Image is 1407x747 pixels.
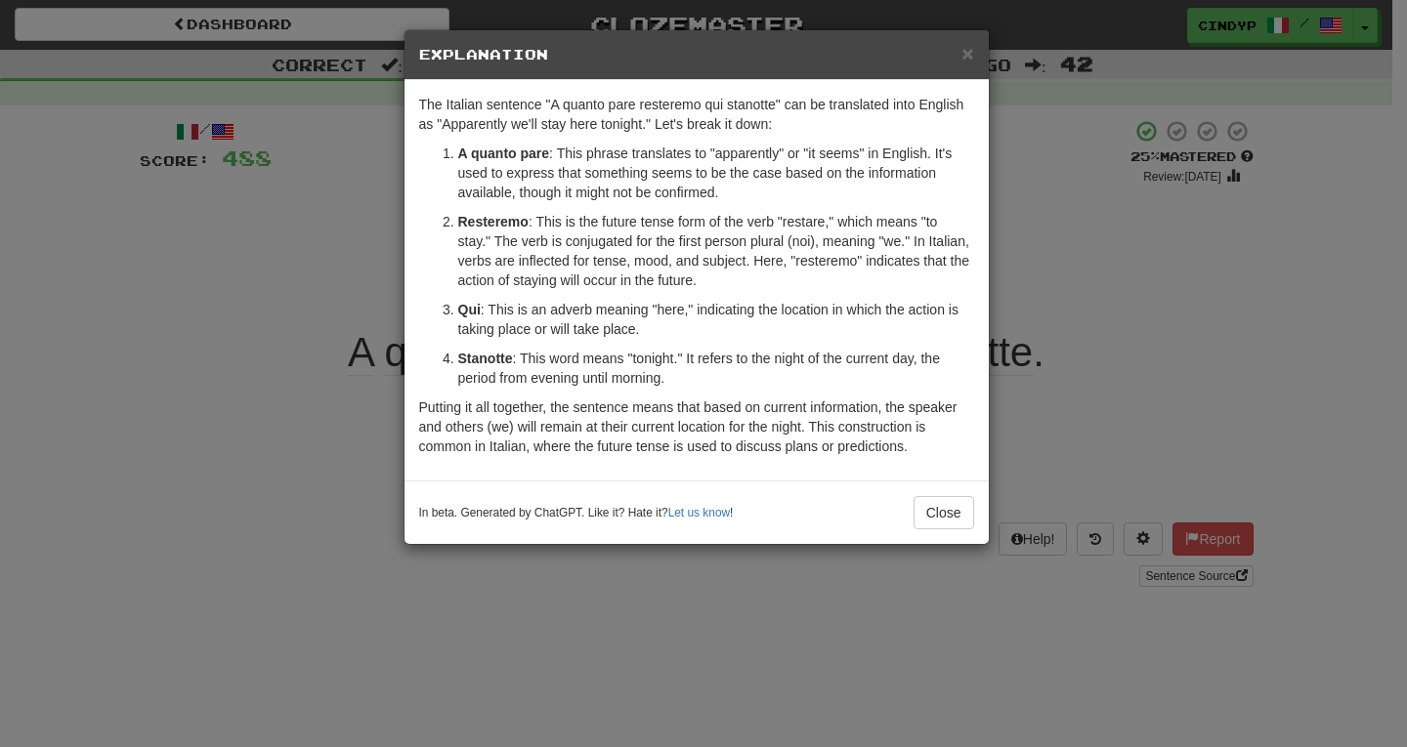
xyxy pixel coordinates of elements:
span: × [961,42,973,64]
p: : This word means "tonight." It refers to the night of the current day, the period from evening u... [458,349,974,388]
button: Close [914,496,974,529]
strong: Stanotte [458,351,513,366]
p: : This phrase translates to "apparently" or "it seems" in English. It's used to express that some... [458,144,974,202]
h5: Explanation [419,45,974,64]
p: The Italian sentence "A quanto pare resteremo qui stanotte" can be translated into English as "Ap... [419,95,974,134]
p: : This is an adverb meaning "here," indicating the location in which the action is taking place o... [458,300,974,339]
strong: Qui [458,302,481,317]
p: : This is the future tense form of the verb "restare," which means "to stay." The verb is conjuga... [458,212,974,290]
strong: Resteremo [458,214,529,229]
a: Let us know [668,506,730,519]
small: In beta. Generated by ChatGPT. Like it? Hate it? ! [419,505,734,521]
p: Putting it all together, the sentence means that based on current information, the speaker and ot... [419,397,974,456]
button: Close [961,43,973,63]
strong: A quanto pare [458,145,550,161]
